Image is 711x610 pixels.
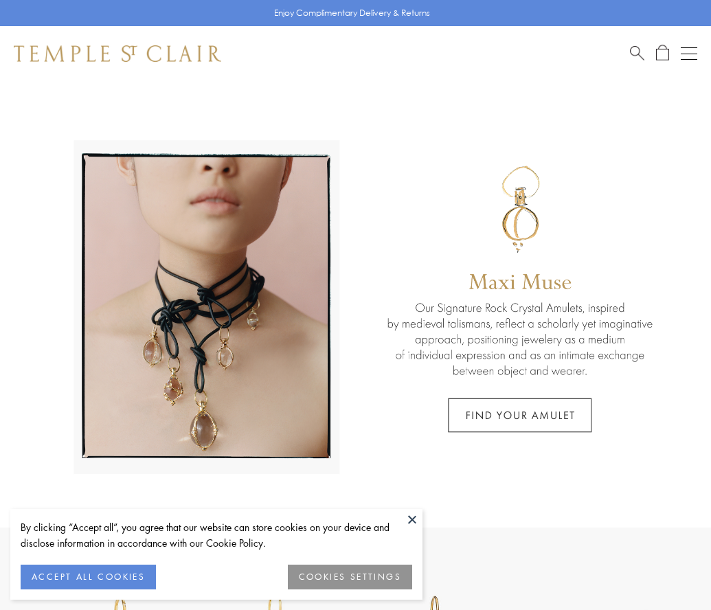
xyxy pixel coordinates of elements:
a: Search [630,45,644,62]
div: By clicking “Accept all”, you agree that our website can store cookies on your device and disclos... [21,519,412,551]
button: ACCEPT ALL COOKIES [21,565,156,589]
button: Open navigation [681,45,697,62]
img: Temple St. Clair [14,45,221,62]
button: COOKIES SETTINGS [288,565,412,589]
p: Enjoy Complimentary Delivery & Returns [274,6,430,20]
a: Open Shopping Bag [656,45,669,62]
